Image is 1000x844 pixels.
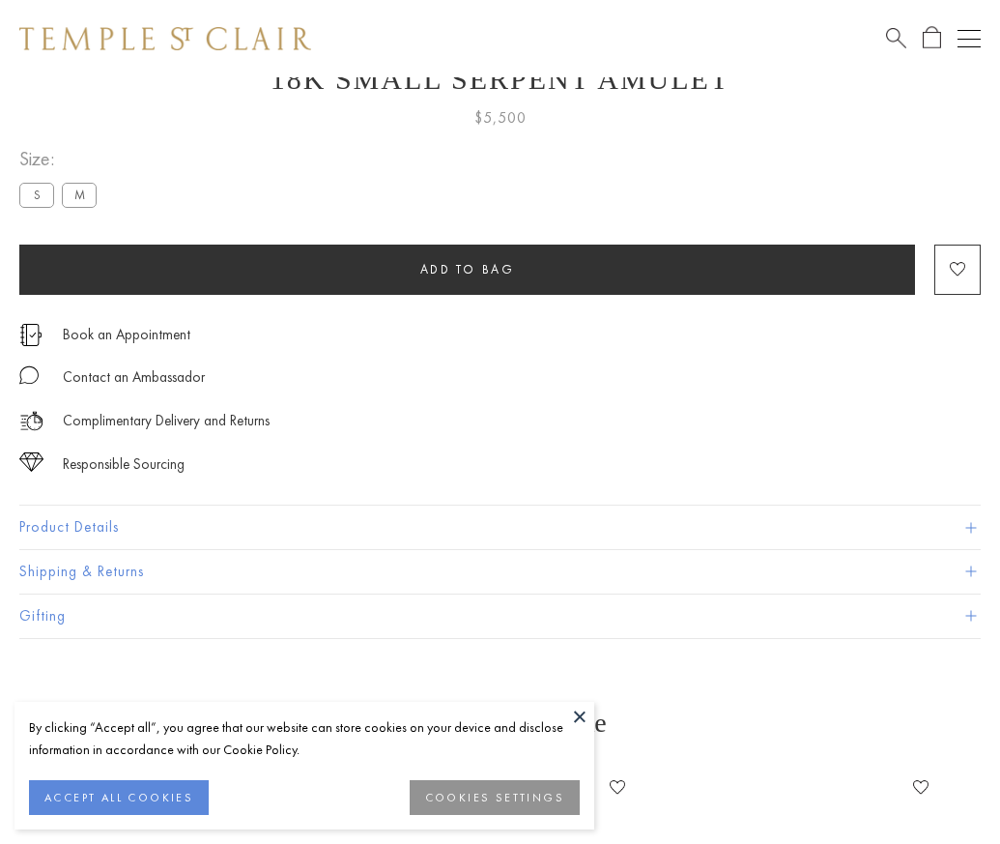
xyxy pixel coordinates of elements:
[19,143,104,175] span: Size:
[957,27,981,50] button: Open navigation
[19,409,43,433] img: icon_delivery.svg
[923,26,941,50] a: Open Shopping Bag
[19,550,981,594] button: Shipping & Returns
[19,245,915,295] button: Add to bag
[63,409,270,433] p: Complimentary Delivery and Returns
[420,261,515,277] span: Add to bag
[19,365,39,385] img: MessageIcon-01_2.svg
[63,365,205,390] div: Contact an Ambassador
[63,324,190,345] a: Book an Appointment
[19,452,43,472] img: icon_sourcing.svg
[19,183,54,207] label: S
[19,595,981,638] button: Gifting
[19,27,311,50] img: Temple St. Clair
[19,506,981,549] button: Product Details
[19,63,981,96] h1: 18K Small Serpent Amulet
[62,183,97,207] label: M
[19,324,43,346] img: icon_appointment.svg
[886,26,906,50] a: Search
[29,780,209,815] button: ACCEPT ALL COOKIES
[63,452,185,477] div: Responsible Sourcing
[474,105,527,131] span: $5,500
[29,716,580,761] div: By clicking “Accept all”, you agree that our website can store cookies on your device and disclos...
[410,780,580,815] button: COOKIES SETTINGS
